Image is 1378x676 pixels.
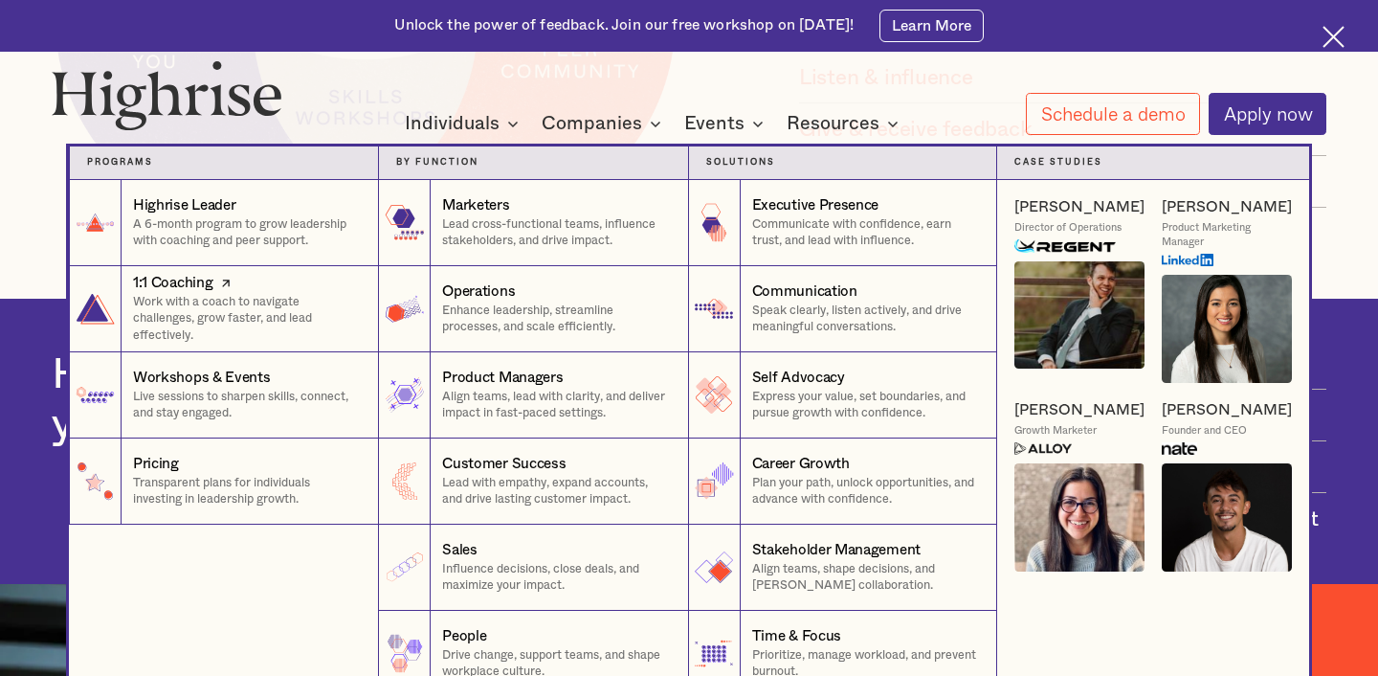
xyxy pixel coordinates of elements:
[442,475,670,508] p: Lead with empathy, expand accounts, and drive lasting customer impact.
[87,158,153,167] strong: Programs
[1209,93,1326,135] a: Apply now
[1162,424,1247,438] div: Founder and CEO
[1014,221,1122,235] div: Director of Operations
[378,352,687,439] a: Product ManagersAlign teams, lead with clarity, and deliver impact in fast-paced settings.
[133,195,235,215] div: Highrise Leader
[688,439,997,525] a: Career GrowthPlan your path, unlock opportunities, and advance with confidence.
[706,158,775,167] strong: Solutions
[69,439,378,525] a: PricingTransparent plans for individuals investing in leadership growth.
[52,60,282,130] img: Highrise logo
[1014,424,1097,438] div: Growth Marketer
[133,454,179,474] div: Pricing
[378,439,687,525] a: Customer SuccessLead with empathy, expand accounts, and drive lasting customer impact.
[799,507,1319,532] div: Those seeking contemporary leadership development
[1026,93,1199,135] a: Schedule a demo
[688,266,997,352] a: CommunicationSpeak clearly, listen actively, and drive meaningful conversations.
[752,282,857,302] div: Communication
[1162,221,1292,249] div: Product Marketing Manager
[442,561,670,595] p: Influence decisions, close deals, and maximize your impact.
[133,368,271,388] div: Workshops & Events
[133,475,361,508] p: Transparent plans for individuals investing in leadership growth.
[396,158,478,167] strong: by function
[752,454,850,474] div: Career Growth
[752,389,979,422] p: Express your value, set boundaries, and pursue growth with confidence.
[1322,26,1345,48] img: Cross icon
[69,352,378,439] a: Workshops & EventsLive sessions to sharpen skills, connect, and stay engaged.
[442,540,477,560] div: Sales
[752,368,845,388] div: Self Advocacy
[133,294,361,345] p: Work with a coach to navigate challenges, grow faster, and lead effectively.
[69,180,378,266] a: Highrise LeaderA 6-month program to grow leadership with coaching and peer support.
[688,352,997,439] a: Self AdvocacyExpress your value, set boundaries, and pursue growth with confidence.
[394,15,854,35] div: Unlock the power of feedback. Join our free workshop on [DATE]!
[442,282,515,302] div: Operations
[442,303,670,336] p: Enhance leadership, streamline processes, and scale efficiently.
[1162,197,1292,217] a: [PERSON_NAME]
[378,525,687,611] a: SalesInfluence decisions, close deals, and maximize your impact.
[133,273,212,293] div: 1:1 Coaching
[688,525,997,611] a: Stakeholder ManagementAlign teams, shape decisions, and [PERSON_NAME] collaboration.
[752,216,979,250] p: Communicate with confidence, earn trust, and lead with influence.
[752,626,841,646] div: Time & Focus
[133,216,361,250] p: A 6-month program to grow leadership with coaching and peer support.
[442,368,563,388] div: Product Managers
[752,540,921,560] div: Stakeholder Management
[133,389,361,422] p: Live sessions to sharpen skills, connect, and stay engaged.
[752,195,879,215] div: Executive Presence
[1014,400,1145,420] a: [PERSON_NAME]
[1014,197,1145,217] a: [PERSON_NAME]
[442,454,566,474] div: Customer Success
[442,216,670,250] p: Lead cross-functional teams, influence stakeholders, and drive impact.
[688,180,997,266] a: Executive PresenceCommunicate with confidence, earn trust, and lead with influence.
[1014,158,1102,167] strong: Case Studies
[442,626,486,646] div: People
[69,266,378,352] a: 1:1 CoachingWork with a coach to navigate challenges, grow faster, and lead effectively.
[752,303,979,336] p: Speak clearly, listen actively, and drive meaningful conversations.
[378,180,687,266] a: MarketersLead cross-functional teams, influence stakeholders, and drive impact.
[1162,400,1292,420] a: [PERSON_NAME]
[879,10,983,43] a: Learn More
[52,350,422,450] h2: Highrise is built for you.
[442,195,509,215] div: Marketers
[378,266,687,352] a: OperationsEnhance leadership, streamline processes, and scale efficiently.
[752,475,979,508] p: Plan your path, unlock opportunities, and advance with confidence.
[752,561,979,595] p: Align teams, shape decisions, and [PERSON_NAME] collaboration.
[442,389,670,422] p: Align teams, lead with clarity, and deliver impact in fast-paced settings.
